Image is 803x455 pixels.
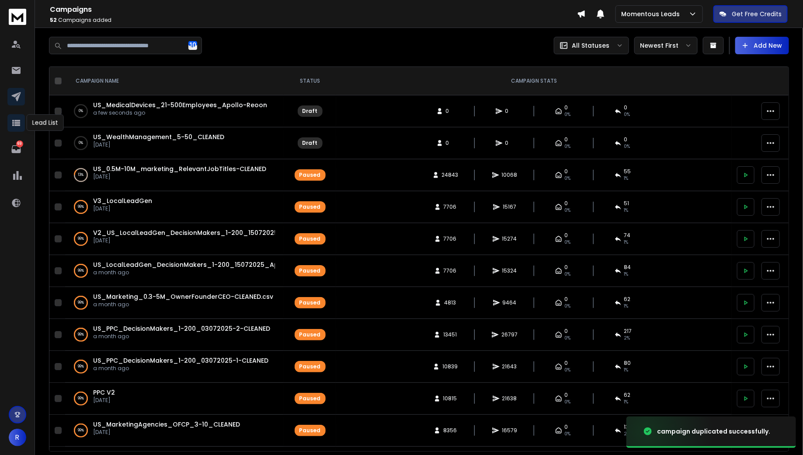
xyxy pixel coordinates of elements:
span: 0 [565,360,568,367]
span: 0 [565,392,568,399]
a: 69 [7,140,25,158]
span: 1 % [624,207,629,214]
button: Add New [735,37,789,54]
th: CAMPAIGN STATS [336,67,732,95]
td: 99%US_PPC_DecisionMakers_1-200_03072025-2-CLEANEDa month ago [65,319,284,351]
span: 0% [565,175,571,182]
span: 0 [505,140,514,147]
span: 0 [446,108,455,115]
td: 13%US_0.5M-10M_marketing_RelevantJobTitles-CLEANED[DATE] [65,159,284,191]
span: 1 % [624,271,629,278]
div: Draft [302,140,318,147]
p: a month ago [93,365,268,372]
div: Paused [299,171,321,178]
div: Paused [299,203,321,210]
span: US_Marketing_0.3-5M_OwnerFounderCEO-CLEANED.csv [93,292,273,301]
p: 99 % [78,426,84,435]
span: 10068 [502,171,518,178]
button: R [9,429,26,446]
span: 0% [565,367,571,374]
span: 7706 [444,203,457,210]
span: V2_US_LocalLeadGen_DecisionMakers_1-200_15072025_Apollo-CLEANED [93,228,334,237]
span: US_PPC_DecisionMakers_1-200_03072025-2-CLEANED [93,324,270,333]
p: 13 % [78,171,84,179]
p: 99 % [78,203,84,211]
h1: Campaigns [50,4,577,15]
p: [DATE] [93,141,224,148]
span: 0% [565,111,571,118]
span: US_0.5M-10M_marketing_RelevantJobTitles-CLEANED [93,164,266,173]
span: 0 [565,168,568,175]
a: US_LocalLeadGen_DecisionMakers_1-200_15072025_Apollo-CLEANED [93,260,321,269]
span: 1 % [624,175,629,182]
span: 0% [624,143,630,150]
span: 0 [505,108,514,115]
span: 0 [565,296,568,303]
span: US_PPC_DecisionMakers_1-200_03072025-1-CLEANED [93,356,268,365]
span: 0% [565,271,571,278]
span: 0% [565,303,571,310]
span: 10815 [443,395,457,402]
span: 1 % [624,239,629,246]
p: 0 % [79,139,83,147]
span: 0% [565,335,571,342]
div: Paused [299,363,321,370]
span: 21638 [502,395,517,402]
span: 0 [624,136,628,143]
span: 80 [624,360,631,367]
div: Paused [299,395,321,402]
div: Paused [299,331,321,338]
a: V3_LocalLeadGen [93,196,152,205]
span: 0% [565,399,571,406]
span: 84 [624,264,631,271]
td: 99%V2_US_LocalLeadGen_DecisionMakers_1-200_15072025_Apollo-CLEANED[DATE] [65,223,284,255]
p: Get Free Credits [732,10,782,18]
div: Paused [299,427,321,434]
p: 99 % [78,362,84,371]
td: 99%US_LocalLeadGen_DecisionMakers_1-200_15072025_Apollo-CLEANEDa month ago [65,255,284,287]
span: 0 [565,200,568,207]
p: [DATE] [93,173,266,180]
span: 74 [624,232,631,239]
p: [DATE] [93,205,152,212]
a: PPC V2 [93,388,115,397]
p: 69 [16,140,23,147]
p: [DATE] [93,237,275,244]
p: All Statuses [572,41,609,50]
span: 0 [565,423,568,430]
span: 0 [565,232,568,239]
span: 52 [50,16,57,24]
p: Campaigns added [50,17,577,24]
p: [DATE] [93,397,115,404]
p: 99 % [78,234,84,243]
span: 1 % [624,303,629,310]
span: 1 % [624,367,629,374]
span: 4813 [444,299,456,306]
div: Paused [299,267,321,274]
div: Draft [302,108,318,115]
p: 99 % [78,266,84,275]
span: 15167 [503,203,516,210]
span: 217 [624,328,632,335]
span: 7706 [444,235,457,242]
p: 99 % [78,330,84,339]
span: US_MedicalDevices_21-500Employees_Apollo-Reoon [93,101,267,109]
td: 99%PPC V2[DATE] [65,383,284,415]
span: 8356 [443,427,457,434]
td: 0%US_MedicalDevices_21-500Employees_Apollo-Reoona few seconds ago [65,95,284,127]
span: 0 [624,104,628,111]
div: campaign duplicated successfully. [657,427,770,436]
span: 55 [624,168,631,175]
span: 0 [565,136,568,143]
p: 99 % [78,298,84,307]
p: a few seconds ago [93,109,267,116]
td: 99%US_PPC_DecisionMakers_1-200_03072025-1-CLEANEDa month ago [65,351,284,383]
img: logo [9,9,26,25]
p: a month ago [93,301,273,308]
span: 13451 [443,331,457,338]
th: CAMPAIGN NAME [65,67,284,95]
a: US_MarketingAgencies_OFCP_3-10_CLEANED [93,420,240,429]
